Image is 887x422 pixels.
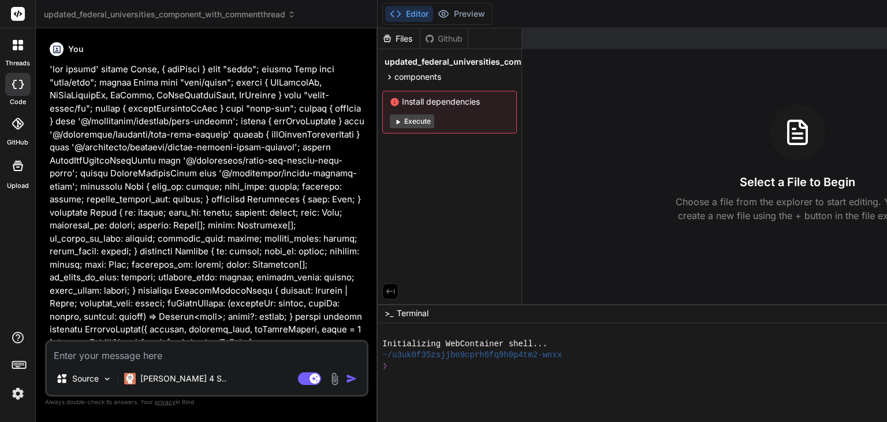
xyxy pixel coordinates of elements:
img: Pick Models [102,374,112,384]
button: Editor [385,6,433,22]
span: ~/u3uk0f35zsjjbn9cprh6fq9h0p4tm2-wnxx [382,350,562,361]
span: Initializing WebContainer shell... [382,339,547,350]
label: threads [5,58,30,68]
img: icon [346,373,357,384]
button: Execute [390,114,434,128]
label: code [10,97,26,107]
img: Claude 4 Sonnet [124,373,136,384]
div: Github [420,33,468,45]
p: Source [72,373,99,384]
label: Upload [7,181,29,191]
span: components [394,71,441,83]
button: Preview [433,6,490,22]
span: updated_federal_universities_component_with_commentthread [44,9,296,20]
img: attachment [328,372,341,386]
div: Files [378,33,420,45]
span: privacy [155,398,176,405]
h3: Select a File to Begin [740,174,855,190]
span: >_ [385,308,393,319]
p: Always double-check its answers. Your in Bind [45,397,368,408]
span: ❯ [382,361,388,372]
img: settings [8,384,28,404]
span: updated_federal_universities_component_with_commentthread [385,56,639,68]
span: Install dependencies [390,96,509,108]
span: Terminal [397,308,428,319]
p: [PERSON_NAME] 4 S.. [140,373,226,384]
h6: You [68,43,84,55]
label: GitHub [7,138,28,147]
